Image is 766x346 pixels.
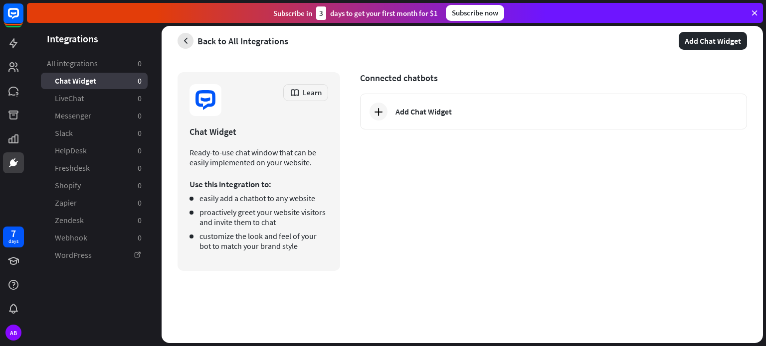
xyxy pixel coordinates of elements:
[8,238,18,245] div: days
[679,32,747,50] button: Add Chat Widget
[273,6,438,20] div: Subscribe in days to get your first month for $1
[190,179,328,189] p: Use this integration to:
[27,32,162,45] header: Integrations
[138,76,142,86] aside: 0
[138,58,142,69] aside: 0
[316,6,326,20] div: 3
[138,163,142,173] aside: 0
[138,93,142,104] aside: 0
[55,215,84,226] span: Zendesk
[41,177,148,194] a: Shopify 0
[138,215,142,226] aside: 0
[55,145,87,156] span: HelpDesk
[197,35,288,47] span: Back to All Integrations
[41,55,148,72] a: All integrations 0
[190,126,328,137] div: Chat Widget
[41,90,148,107] a: LiveChat 0
[55,128,73,138] span: Slack
[41,212,148,229] a: Zendesk 0
[41,108,148,124] a: Messenger 0
[55,76,96,86] span: Chat Widget
[178,33,288,49] a: Back to All Integrations
[138,111,142,121] aside: 0
[41,142,148,159] a: HelpDesk 0
[138,180,142,191] aside: 0
[3,227,24,247] a: 7 days
[11,229,16,238] div: 7
[138,198,142,208] aside: 0
[55,93,84,104] span: LiveChat
[47,58,98,69] span: All integrations
[55,111,91,121] span: Messenger
[190,207,328,227] li: proactively greet your website visitors and invite them to chat
[446,5,504,21] div: Subscribe now
[8,4,38,34] button: Open LiveChat chat widget
[190,231,328,251] li: customize the look and feel of your bot to match your brand style
[55,180,81,191] span: Shopify
[5,325,21,341] div: AB
[55,198,77,208] span: Zapier
[395,107,452,116] div: Add Chat Widget
[41,160,148,176] a: Freshdesk 0
[41,247,148,263] a: WordPress
[55,232,87,243] span: Webhook
[138,145,142,156] aside: 0
[138,128,142,138] aside: 0
[138,232,142,243] aside: 0
[55,163,90,173] span: Freshdesk
[41,195,148,211] a: Zapier 0
[41,125,148,141] a: Slack 0
[190,147,328,167] p: Ready-to-use chat window that can be easily implemented on your website.
[190,193,328,203] li: easily add a chatbot to any website
[303,88,322,97] span: Learn
[41,230,148,246] a: Webhook 0
[360,72,747,84] span: Connected chatbots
